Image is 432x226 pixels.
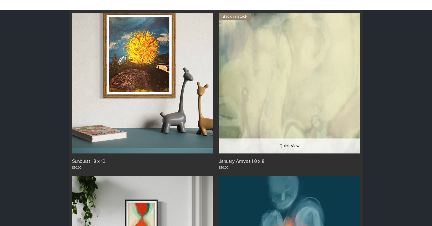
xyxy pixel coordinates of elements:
[219,158,264,164] h3: January Arrives | 8 x 8
[219,165,228,170] span: $30.00
[219,158,360,170] a: January Arrives | 8 x 8$30.00
[72,165,81,170] span: $30.00
[72,158,105,164] h3: Sunburst | 8 x 10
[219,13,360,170] div: January Arrives | 8 x 8. Back in stock gallery
[72,13,213,170] div: Sunburst | 8 x 10 gallery
[219,138,360,153] button: Quick View
[72,158,213,170] a: Sunburst | 8 x 10$30.00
